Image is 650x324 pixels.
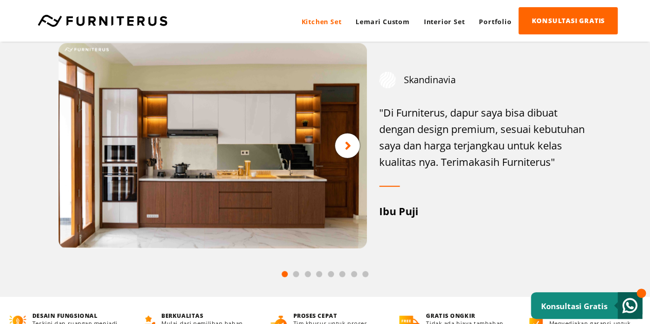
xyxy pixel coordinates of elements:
[379,72,591,88] div: Skandinavia
[161,312,250,319] h4: BERKUALITAS
[426,312,510,319] h4: GRATIS ONGKIR
[541,301,607,311] small: Konsultasi Gratis
[32,312,120,319] h4: DESAIN FUNGSIONAL
[531,292,642,319] a: Konsultasi Gratis
[348,8,416,35] a: Lemari Custom
[472,8,518,35] a: Portfolio
[293,312,380,319] h4: PROSES CEPAT
[294,8,348,35] a: Kitchen Set
[518,7,618,34] a: KONSULTASI GRATIS
[379,203,591,220] div: Ibu Puji
[417,8,472,35] a: Interior Set
[379,105,591,170] div: "Di Furniterus, dapur saya bisa dibuat dengan design premium, sesuai kebutuhan saya dan harga ter...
